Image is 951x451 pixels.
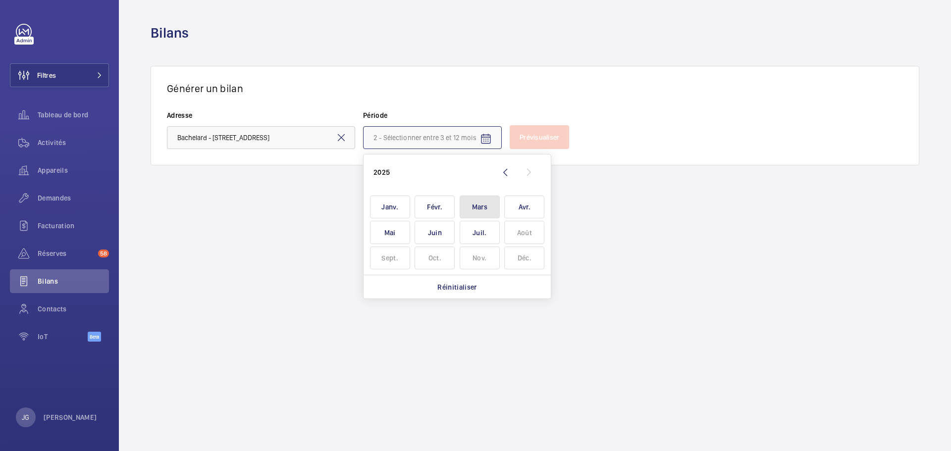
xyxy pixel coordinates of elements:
span: Tableau de bord [38,110,109,120]
span: Activités [38,138,109,148]
span: Janv. [370,196,410,219]
span: Contacts [38,304,109,314]
span: Beta [88,332,101,342]
h3: Générer un bilan [167,82,903,95]
button: juin 2025 [413,220,458,246]
p: [PERSON_NAME] [44,412,97,422]
p: JG [22,412,29,422]
button: octobre 2025 [413,245,458,271]
p: Réinitialiser [437,282,477,292]
button: Open calendar [474,127,498,151]
span: Avr. [504,196,544,219]
button: février 2025 [413,194,458,220]
div: 2025 [373,167,390,177]
span: 58 [98,250,109,257]
button: Filtres [10,63,109,87]
span: Juil. [460,221,500,244]
span: Facturation [38,221,109,231]
button: novembre 2025 [457,245,502,271]
span: Juin [415,221,455,244]
span: IoT [38,332,88,342]
button: décembre 2025 [502,245,547,271]
span: Réserves [38,249,94,258]
span: Prévisualiser [520,133,559,141]
span: Mars [460,196,500,219]
span: Nov. [460,247,500,270]
button: janvier 2025 [368,194,413,220]
span: Août [504,221,544,244]
span: Déc. [504,247,544,270]
button: septembre 2025 [368,245,413,271]
button: Prévisualiser [510,125,569,149]
button: mai 2025 [368,220,413,246]
span: Filtres [37,70,56,80]
span: Mai [370,221,410,244]
button: juillet 2025 [457,220,502,246]
button: août 2025 [502,220,547,246]
input: 2 - Sélectionner entre 3 et 12 mois [363,126,502,149]
span: Demandes [38,193,109,203]
span: Sept. [370,247,410,270]
label: Adresse [167,110,355,120]
span: Févr. [415,196,455,219]
span: Oct. [415,247,455,270]
h1: Bilans [151,24,195,42]
input: 1 - Tapez l'adresse concerné [167,126,355,149]
span: Appareils [38,165,109,175]
span: Bilans [38,276,109,286]
label: Période [363,110,502,120]
button: avril 2025 [502,194,547,220]
button: mars 2025 [457,194,502,220]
